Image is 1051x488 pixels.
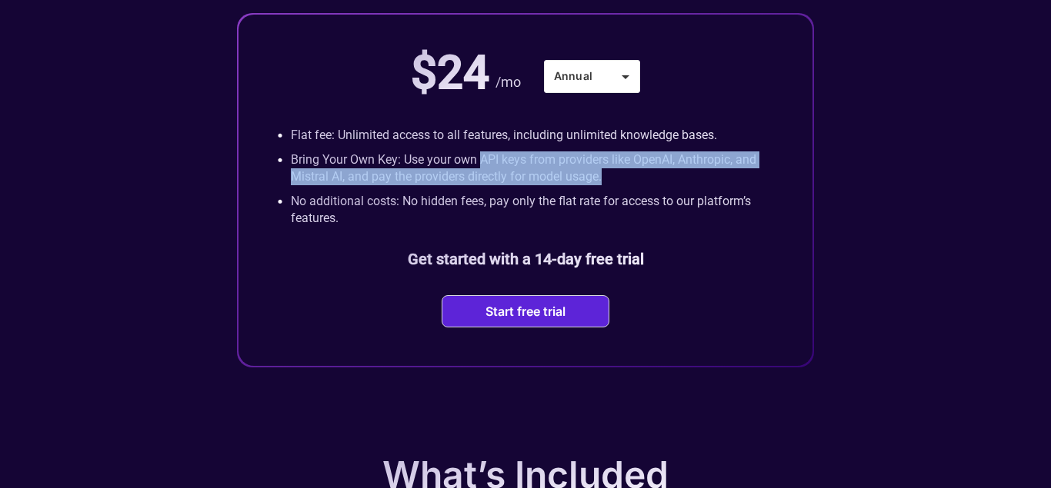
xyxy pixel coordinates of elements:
[495,73,521,91] p: /mo
[277,127,283,144] p: •
[277,193,283,227] p: •
[481,304,570,319] button: Start free trial
[291,151,774,185] p: Bring Your Own Key: Use your own API keys from providers like OpenAI, Anthropic, and Mistral AI, ...
[408,250,644,268] b: Get started with a 14-day free trial
[291,193,774,227] p: No additional costs: No hidden fees, pay only the flat rate for access to our platform’s features.
[411,45,489,100] p: $24
[544,60,640,92] div: Annual
[291,127,717,144] p: Flat fee: Unlimited access to all features, including unlimited knowledge bases.
[277,151,283,185] p: •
